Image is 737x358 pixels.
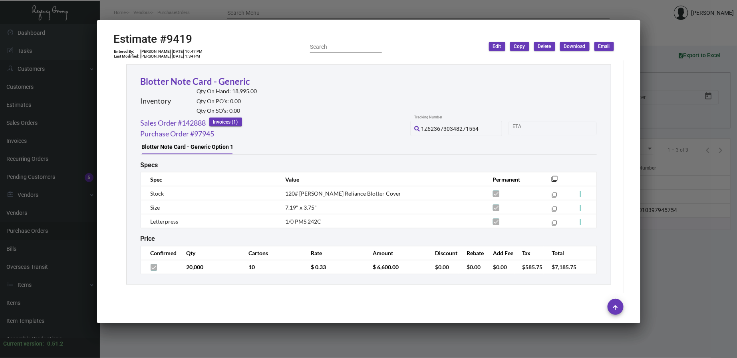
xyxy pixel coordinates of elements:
[178,246,240,260] th: Qty
[151,190,164,197] span: Stock
[435,264,449,270] span: $0.00
[151,218,179,225] span: Letterpress
[141,97,171,106] h2: Inventory
[285,190,401,197] span: 120# [PERSON_NAME] Reliance Blotter Cover
[141,246,178,260] th: Confirmed
[141,235,155,242] h2: Price
[285,218,321,225] span: 1/0 PMS 242C
[140,49,203,54] td: [PERSON_NAME] [DATE] 10:47 PM
[142,143,234,151] div: Blotter Note Card - Generic Option 1
[467,264,481,270] span: $0.00
[594,42,614,51] button: Email
[513,125,537,132] input: Start date
[598,43,610,50] span: Email
[3,340,44,348] div: Current version:
[114,54,140,59] td: Last Modified:
[114,49,140,54] td: Entered By:
[197,98,257,105] h2: Qty On PO’s: 0.00
[534,42,555,51] button: Delete
[552,178,558,184] mat-icon: filter_none
[544,125,582,132] input: End date
[515,246,544,260] th: Tax
[459,246,485,260] th: Rebate
[151,204,160,211] span: Size
[485,246,515,260] th: Add Fee
[141,128,215,139] a: Purchase Order #97945
[141,76,250,87] a: Blotter Note Card - Generic
[285,204,317,211] span: 7.19" x 3.75"
[47,340,63,348] div: 0.51.2
[552,222,557,227] mat-icon: filter_none
[510,42,529,51] button: Copy
[552,264,576,270] span: $7,185.75
[493,264,507,270] span: $0.00
[209,118,242,126] button: Invoices (1)
[197,108,257,114] h2: Qty On SO’s: 0.00
[493,43,501,50] span: Edit
[544,246,578,260] th: Total
[141,161,158,169] h2: Specs
[485,172,540,186] th: Permanent
[514,43,525,50] span: Copy
[303,246,365,260] th: Rate
[560,42,590,51] button: Download
[365,246,427,260] th: Amount
[141,172,277,186] th: Spec
[240,246,303,260] th: Cartons
[564,43,586,50] span: Download
[427,246,459,260] th: Discount
[213,119,238,126] span: Invoices (1)
[277,172,485,186] th: Value
[552,208,557,213] mat-icon: filter_none
[522,264,543,270] span: $585.75
[140,54,203,59] td: [PERSON_NAME] [DATE] 1:34 PM
[538,43,551,50] span: Delete
[141,118,206,128] a: Sales Order #142888
[489,42,505,51] button: Edit
[421,126,479,132] span: 1Z6236730348271554
[552,194,557,199] mat-icon: filter_none
[114,32,203,46] h2: Estimate #9419
[197,88,257,95] h2: Qty On Hand: 18,995.00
